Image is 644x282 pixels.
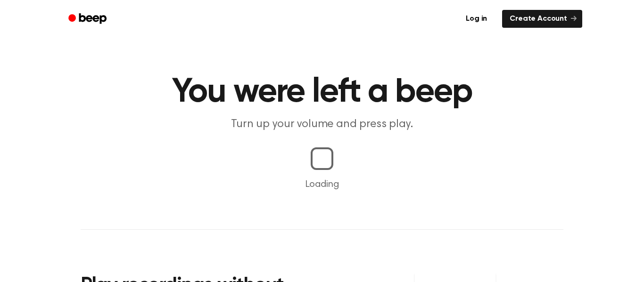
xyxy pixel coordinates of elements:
[456,8,496,30] a: Log in
[502,10,582,28] a: Create Account
[141,117,503,132] p: Turn up your volume and press play.
[11,177,633,192] p: Loading
[62,10,115,28] a: Beep
[81,75,563,109] h1: You were left a beep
